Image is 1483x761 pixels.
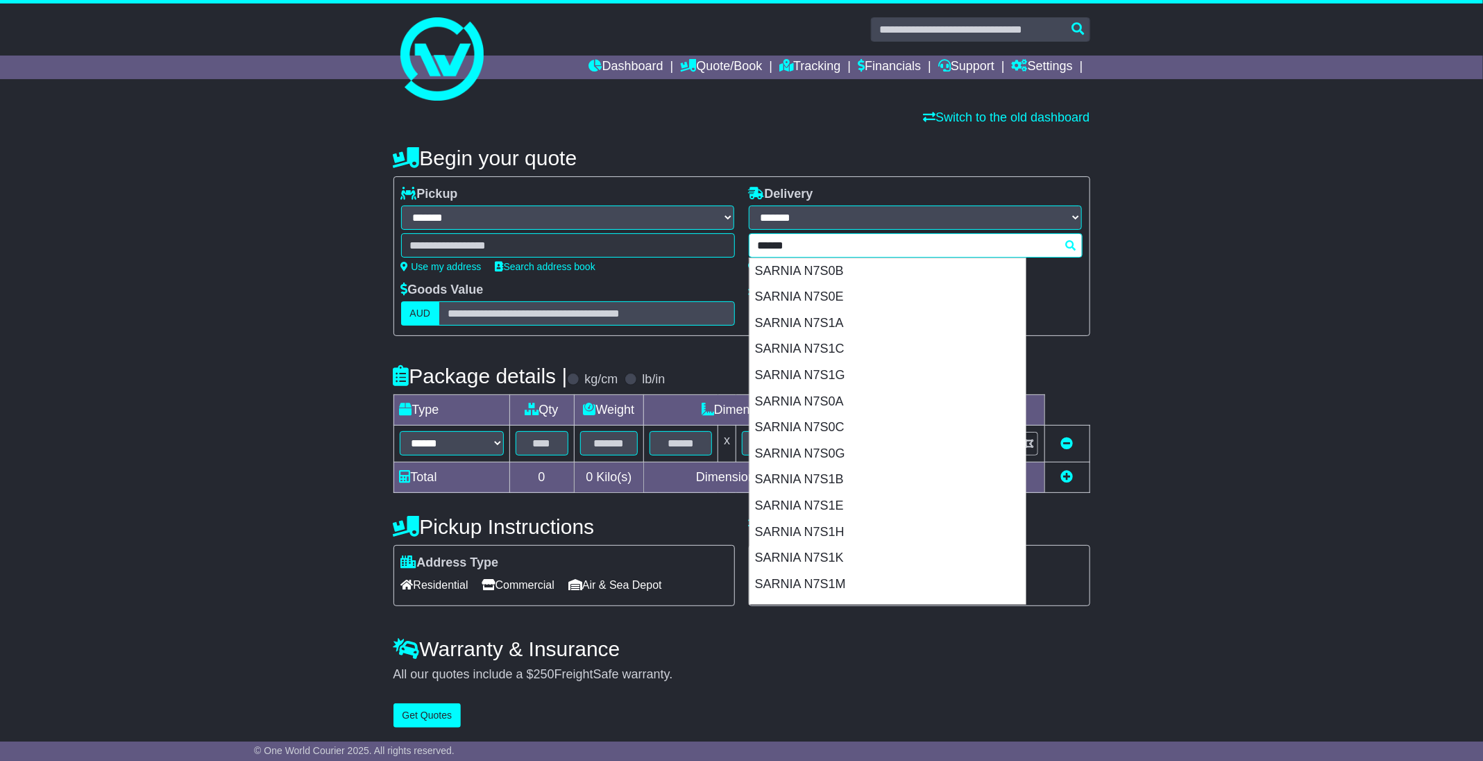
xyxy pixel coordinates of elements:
h4: Begin your quote [393,147,1090,169]
div: SARNIA N7S1P [749,597,1026,624]
td: 0 [509,462,574,493]
a: Add new item [1061,470,1074,484]
div: SARNIA N7S1G [749,362,1026,389]
span: © One World Courier 2025. All rights reserved. [254,745,455,756]
div: SARNIA N7S0A [749,389,1026,415]
label: Goods Value [401,283,484,298]
span: 250 [534,667,554,681]
td: Dimensions in Centimetre(s) [644,462,902,493]
a: Quote/Book [680,56,762,79]
div: SARNIA N7S1C [749,336,1026,362]
div: SARNIA N7S1E [749,493,1026,519]
td: Total [393,462,509,493]
div: SARNIA N7S0B [749,258,1026,285]
a: Use my address [401,261,482,272]
td: x [718,426,736,462]
span: Air & Sea Depot [568,574,662,596]
h4: Package details | [393,365,568,387]
a: Settings [1012,56,1073,79]
h4: Pickup Instructions [393,515,735,538]
a: Remove this item [1061,437,1074,451]
a: Dashboard [589,56,663,79]
span: 0 [586,470,593,484]
div: SARNIA N7S1M [749,571,1026,598]
label: Delivery [749,187,813,202]
typeahead: Please provide city [749,233,1083,258]
span: Residential [401,574,468,596]
td: Weight [574,395,644,426]
button: Get Quotes [393,703,461,728]
td: Qty [509,395,574,426]
td: Type [393,395,509,426]
td: Dimensions (L x W x H) [644,395,902,426]
label: AUD [401,301,440,326]
label: kg/cm [584,372,618,387]
div: SARNIA N7S1H [749,519,1026,546]
label: Pickup [401,187,458,202]
label: Address Type [401,555,499,571]
td: Kilo(s) [574,462,644,493]
a: Tracking [779,56,840,79]
h4: Warranty & Insurance [393,637,1090,660]
span: Commercial [482,574,554,596]
div: All our quotes include a $ FreightSafe warranty. [393,667,1090,683]
a: Search address book [495,261,595,272]
a: Support [938,56,994,79]
a: Financials [858,56,921,79]
a: Switch to the old dashboard [923,110,1090,124]
div: SARNIA N7S1A [749,310,1026,337]
div: SARNIA N7S0G [749,441,1026,467]
div: SARNIA N7S1B [749,467,1026,493]
div: SARNIA N7S0C [749,415,1026,441]
div: SARNIA N7S1K [749,545,1026,571]
div: SARNIA N7S0E [749,284,1026,310]
label: lb/in [642,372,665,387]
